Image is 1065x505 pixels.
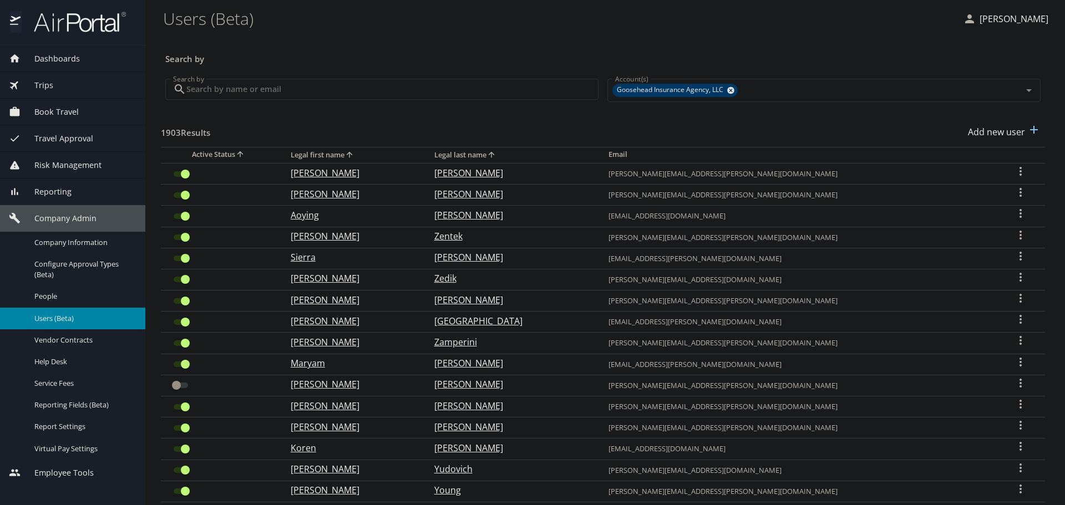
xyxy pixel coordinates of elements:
[486,150,498,161] button: sort
[163,1,954,35] h1: Users (Beta)
[434,420,586,433] p: [PERSON_NAME]
[34,400,132,410] span: Reporting Fields (Beta)
[600,396,996,417] td: [PERSON_NAME][EMAIL_ADDRESS][PERSON_NAME][DOMAIN_NAME]
[34,237,132,248] span: Company Information
[600,460,996,481] td: [PERSON_NAME][EMAIL_ADDRESS][DOMAIN_NAME]
[291,399,412,412] p: [PERSON_NAME]
[21,53,80,65] span: Dashboards
[291,441,412,455] p: Koren
[161,147,282,163] th: Active Status
[34,443,132,454] span: Virtual Pay Settings
[291,356,412,370] p: Maryam
[434,483,586,497] p: Young
[21,159,102,171] span: Risk Management
[291,272,412,285] p: [PERSON_NAME]
[161,120,210,139] h3: 1903 Results
[600,227,996,248] td: [PERSON_NAME][EMAIL_ADDRESS][PERSON_NAME][DOMAIN_NAME]
[34,421,132,432] span: Report Settings
[434,335,586,349] p: Zamperini
[434,293,586,307] p: [PERSON_NAME]
[1021,83,1037,98] button: Open
[612,84,738,97] div: Goosehead Insurance Agency, LLC
[291,378,412,391] p: [PERSON_NAME]
[21,467,94,479] span: Employee Tools
[291,314,412,328] p: [PERSON_NAME]
[600,269,996,290] td: [PERSON_NAME][EMAIL_ADDRESS][DOMAIN_NAME]
[600,290,996,312] td: [PERSON_NAME][EMAIL_ADDRESS][PERSON_NAME][DOMAIN_NAME]
[600,354,996,375] td: [EMAIL_ADDRESS][PERSON_NAME][DOMAIN_NAME]
[21,79,53,91] span: Trips
[282,147,425,163] th: Legal first name
[291,335,412,349] p: [PERSON_NAME]
[434,462,586,476] p: Yudovich
[434,251,586,264] p: [PERSON_NAME]
[968,125,1025,139] p: Add new user
[600,163,996,184] td: [PERSON_NAME][EMAIL_ADDRESS][PERSON_NAME][DOMAIN_NAME]
[34,259,132,280] span: Configure Approval Types (Beta)
[34,291,132,302] span: People
[434,208,586,222] p: [PERSON_NAME]
[434,187,586,201] p: [PERSON_NAME]
[291,208,412,222] p: Aoying
[425,147,600,163] th: Legal last name
[434,229,586,243] p: Zentek
[434,166,586,180] p: [PERSON_NAME]
[958,9,1053,29] button: [PERSON_NAME]
[434,378,586,391] p: [PERSON_NAME]
[291,187,412,201] p: [PERSON_NAME]
[612,84,730,96] span: Goosehead Insurance Agency, LLC
[434,399,586,412] p: [PERSON_NAME]
[434,356,586,370] p: [PERSON_NAME]
[186,79,599,100] input: Search by name or email
[291,293,412,307] p: [PERSON_NAME]
[22,11,126,33] img: airportal-logo.png
[21,186,72,198] span: Reporting
[600,312,996,333] td: [EMAIL_ADDRESS][PERSON_NAME][DOMAIN_NAME]
[963,120,1045,144] button: Add new user
[291,251,412,264] p: Sierra
[600,417,996,438] td: [PERSON_NAME][EMAIL_ADDRESS][PERSON_NAME][DOMAIN_NAME]
[34,313,132,324] span: Users (Beta)
[600,206,996,227] td: [EMAIL_ADDRESS][DOMAIN_NAME]
[600,185,996,206] td: [PERSON_NAME][EMAIL_ADDRESS][PERSON_NAME][DOMAIN_NAME]
[600,438,996,460] td: [EMAIL_ADDRESS][DOMAIN_NAME]
[21,212,97,225] span: Company Admin
[344,150,356,161] button: sort
[10,11,22,33] img: icon-airportal.png
[434,314,586,328] p: [GEOGRAPHIC_DATA]
[434,272,586,285] p: Zedik
[34,356,132,367] span: Help Desk
[235,150,246,160] button: sort
[21,132,93,145] span: Travel Approval
[600,333,996,354] td: [PERSON_NAME][EMAIL_ADDRESS][PERSON_NAME][DOMAIN_NAME]
[600,375,996,396] td: [PERSON_NAME][EMAIL_ADDRESS][PERSON_NAME][DOMAIN_NAME]
[291,483,412,497] p: [PERSON_NAME]
[291,462,412,476] p: [PERSON_NAME]
[291,229,412,243] p: [PERSON_NAME]
[600,147,996,163] th: Email
[34,378,132,389] span: Service Fees
[21,106,79,118] span: Book Travel
[291,166,412,180] p: [PERSON_NAME]
[165,46,1041,65] h3: Search by
[291,420,412,433] p: [PERSON_NAME]
[600,248,996,269] td: [EMAIL_ADDRESS][PERSON_NAME][DOMAIN_NAME]
[600,481,996,502] td: [PERSON_NAME][EMAIL_ADDRESS][PERSON_NAME][DOMAIN_NAME]
[434,441,586,455] p: [PERSON_NAME]
[976,12,1048,25] p: [PERSON_NAME]
[34,335,132,345] span: Vendor Contracts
